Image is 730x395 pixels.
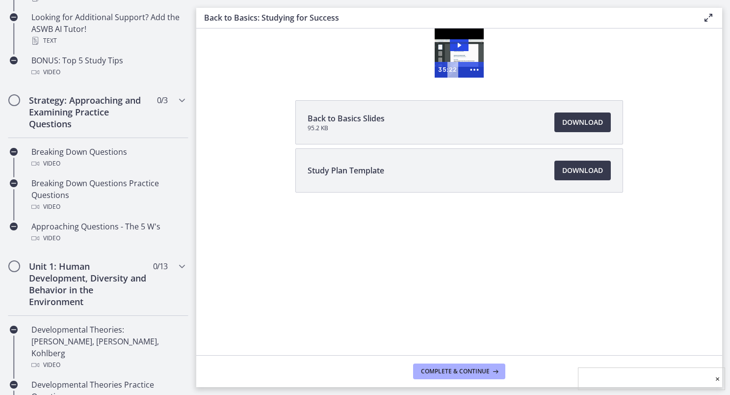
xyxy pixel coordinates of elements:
a: × [715,373,720,385]
span: 0 / 3 [157,94,167,106]
h2: Unit 1: Human Development, Diversity and Behavior in the Environment [29,260,149,308]
a: Download [554,161,611,180]
button: Complete & continue [413,364,505,379]
div: Video [31,158,184,169]
div: Approaching Questions - The 5 W's [31,221,184,244]
div: Video [31,359,184,371]
span: Back to Basics Slides [308,113,385,124]
div: Looking for Additional Support? Add the ASWB AI Tutor! [31,11,184,47]
div: Video [31,232,184,244]
div: Breaking Down Questions Practice Questions [31,177,184,213]
button: Show more buttons [269,33,287,49]
span: 95.2 KB [308,124,385,132]
h3: Back to Basics: Studying for Success [204,12,687,24]
h2: Strategy: Approaching and Examining Practice Questions [29,94,149,130]
span: 0 / 13 [153,260,167,272]
div: Video [31,66,184,78]
div: Video [31,201,184,213]
span: Download [562,165,603,176]
div: Text [31,35,184,47]
div: Developmental Theories: [PERSON_NAME], [PERSON_NAME], Kohlberg [31,324,184,371]
div: BONUS: Top 5 Study Tips [31,55,184,78]
iframe: Video Lesson [196,28,722,78]
div: Playbar [256,33,264,49]
a: Download [554,113,611,132]
span: Study Plan Template [308,165,384,176]
div: Breaking Down Questions [31,146,184,169]
span: Complete & continue [421,367,490,375]
span: Download [562,116,603,128]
